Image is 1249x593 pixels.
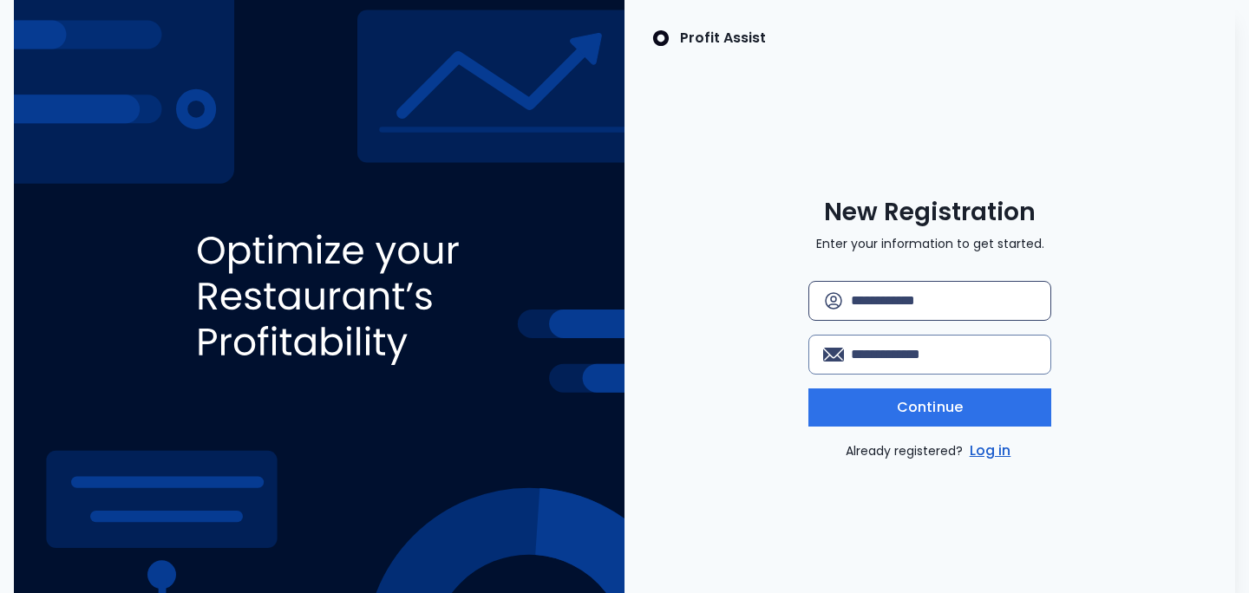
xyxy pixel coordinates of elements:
[652,28,670,49] img: SpotOn Logo
[846,440,1015,461] p: Already registered?
[824,197,1036,228] span: New Registration
[897,397,963,418] span: Continue
[816,235,1044,253] p: Enter your information to get started.
[680,28,766,49] p: Profit Assist
[808,388,1051,427] button: Continue
[966,440,1015,461] a: Log in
